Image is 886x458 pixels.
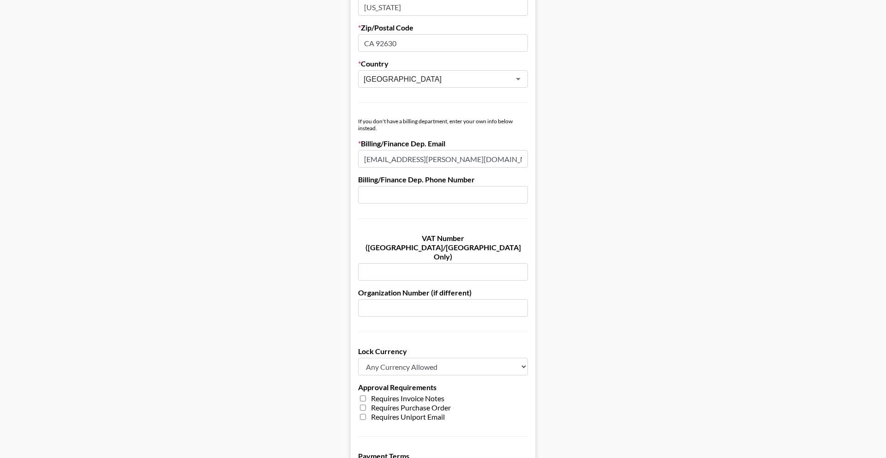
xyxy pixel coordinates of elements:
[358,175,528,184] label: Billing/Finance Dep. Phone Number
[358,118,528,132] div: If you don't have a billing department, enter your own info below instead.
[358,23,528,32] label: Zip/Postal Code
[358,383,528,392] label: Approval Requirements
[358,347,528,356] label: Lock Currency
[371,394,444,403] span: Requires Invoice Notes
[371,403,451,412] span: Requires Purchase Order
[512,72,525,85] button: Open
[358,234,528,261] label: VAT Number ([GEOGRAPHIC_DATA]/[GEOGRAPHIC_DATA] Only)
[358,59,528,68] label: Country
[371,412,445,422] span: Requires Uniport Email
[358,288,528,297] label: Organization Number (if different)
[358,139,528,148] label: Billing/Finance Dep. Email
